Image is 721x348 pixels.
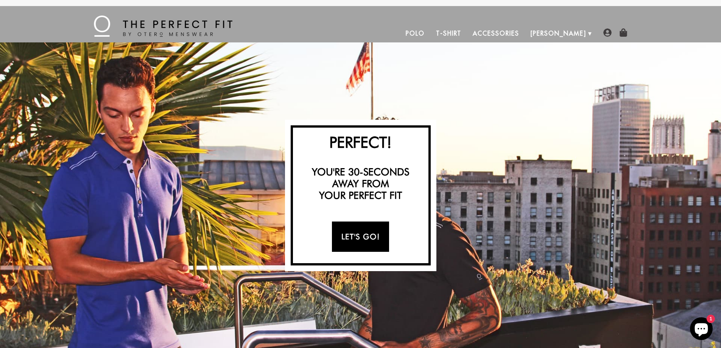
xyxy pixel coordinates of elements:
h2: Perfect! [297,133,425,151]
img: The Perfect Fit - by Otero Menswear - Logo [94,16,232,37]
img: shopping-bag-icon.png [619,28,628,37]
inbox-online-store-chat: Shopify online store chat [688,317,715,342]
img: user-account-icon.png [603,28,612,37]
a: [PERSON_NAME] [525,24,592,42]
h3: You're 30-seconds away from your perfect fit [297,166,425,201]
a: T-Shirt [430,24,467,42]
a: Accessories [467,24,525,42]
a: Polo [400,24,430,42]
a: Let's Go! [332,222,389,252]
